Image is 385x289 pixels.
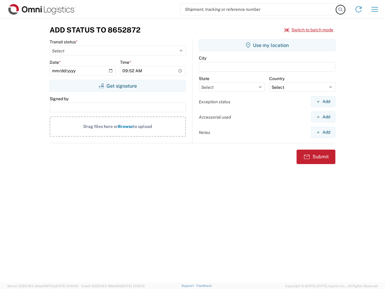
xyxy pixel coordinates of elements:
[83,124,118,129] span: Drag files here or
[120,60,131,65] label: Time
[50,80,186,92] button: Get signature
[199,130,210,135] label: Notes
[311,111,335,123] button: Add
[118,124,133,129] span: Browse
[180,4,336,15] input: Shipment, tracking or reference number
[199,39,335,51] button: Use my location
[311,127,335,138] button: Add
[181,284,196,287] a: Support
[50,96,69,101] label: Signed by
[50,39,78,45] label: Transit status
[285,283,378,289] span: Copyright © [DATE]-[DATE] Agistix Inc., All Rights Reserved
[133,124,152,129] span: to upload
[311,96,335,107] button: Add
[55,284,79,288] span: [DATE] 10:10:00
[297,150,335,164] button: Submit
[199,99,230,104] label: Exception status
[284,25,333,35] button: Switch to batch mode
[121,284,145,288] span: [DATE] 10:06:13
[199,76,209,81] label: State
[50,60,61,65] label: Date
[269,76,285,81] label: Country
[50,26,140,34] h3: Add Status to 8652872
[7,284,79,288] span: Server: 2025.18.0-a0edd1917ac
[81,284,145,288] span: Client: 2025.18.0-198a450
[199,114,231,120] label: Accessorial used
[199,55,206,61] label: City
[196,284,212,287] a: Feedback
